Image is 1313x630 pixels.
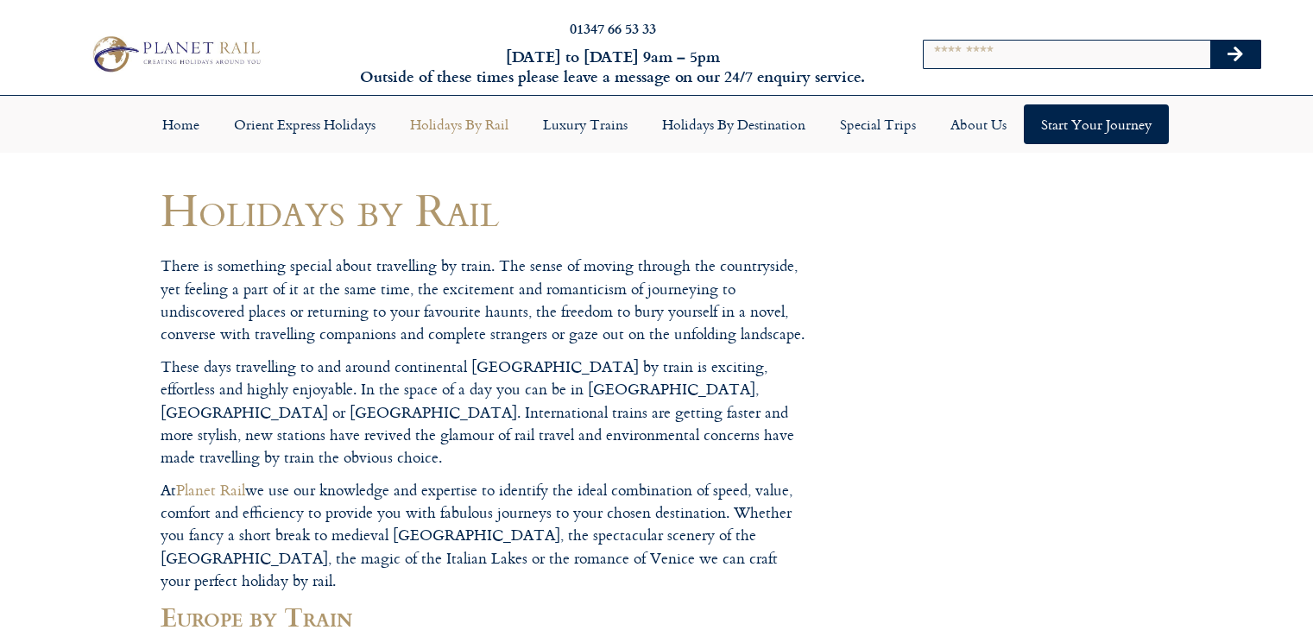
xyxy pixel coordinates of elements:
p: At we use our knowledge and expertise to identify the ideal combination of speed, value, comfort ... [161,479,808,592]
a: Home [145,104,217,144]
a: Planet Rail [176,478,245,501]
h6: [DATE] to [DATE] 9am – 5pm Outside of these times please leave a message on our 24/7 enquiry serv... [355,47,871,87]
p: These days travelling to and around continental [GEOGRAPHIC_DATA] by train is exciting, effortles... [161,356,808,469]
h1: Holidays by Rail [161,184,808,235]
a: Special Trips [823,104,933,144]
p: There is something special about travelling by train. The sense of moving through the countryside... [161,255,808,345]
a: Orient Express Holidays [217,104,393,144]
a: 01347 66 53 33 [570,18,656,38]
a: Holidays by Destination [645,104,823,144]
button: Search [1210,41,1260,68]
a: Luxury Trains [526,104,645,144]
a: Start your Journey [1024,104,1169,144]
a: About Us [933,104,1024,144]
nav: Menu [9,104,1304,144]
a: Holidays by Rail [393,104,526,144]
img: Planet Rail Train Holidays Logo [85,32,265,76]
